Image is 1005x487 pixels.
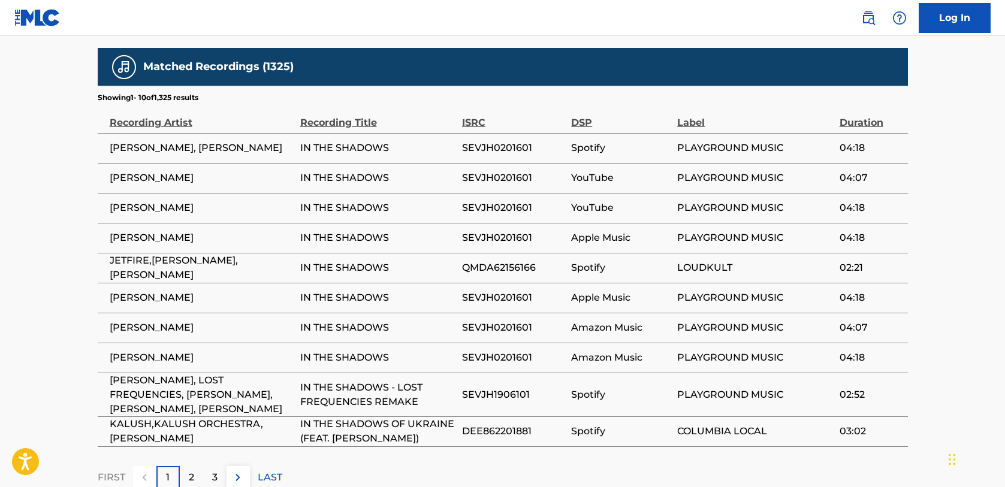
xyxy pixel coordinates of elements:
span: Amazon Music [571,350,671,365]
span: YouTube [571,201,671,215]
span: [PERSON_NAME] [110,291,294,305]
span: IN THE SHADOWS [300,171,456,185]
span: PLAYGROUND MUSIC [677,320,833,335]
p: FIRST [98,470,125,485]
span: 04:18 [840,291,902,305]
span: KALUSH,KALUSH ORCHESTRA,[PERSON_NAME] [110,417,294,446]
span: [PERSON_NAME] [110,171,294,185]
img: Matched Recordings [117,60,131,74]
span: 02:21 [840,261,902,275]
span: PLAYGROUND MUSIC [677,350,833,365]
div: Recording Artist [110,103,294,130]
span: PLAYGROUND MUSIC [677,171,833,185]
span: QMDA62156166 [462,261,565,275]
span: IN THE SHADOWS [300,291,456,305]
span: Spotify [571,388,671,402]
span: [PERSON_NAME] [110,320,294,335]
span: [PERSON_NAME] [110,350,294,365]
span: DEE862201881 [462,424,565,438]
p: LAST [258,470,282,485]
span: PLAYGROUND MUSIC [677,201,833,215]
span: 04:18 [840,350,902,365]
span: [PERSON_NAME] [110,201,294,215]
p: 2 [189,470,194,485]
span: SEVJH0201601 [462,320,565,335]
h5: Matched Recordings (1325) [143,60,294,74]
span: [PERSON_NAME], LOST FREQUENCIES, [PERSON_NAME], [PERSON_NAME], [PERSON_NAME] [110,373,294,416]
span: SEVJH0201601 [462,141,565,155]
span: PLAYGROUND MUSIC [677,231,833,245]
span: IN THE SHADOWS [300,141,456,155]
span: SEVJH1906101 [462,388,565,402]
div: DSP [571,103,671,130]
span: 04:18 [840,141,902,155]
span: SEVJH0201601 [462,231,565,245]
span: JETFIRE,[PERSON_NAME],[PERSON_NAME] [110,253,294,282]
p: 1 [166,470,170,485]
div: Duration [840,103,902,130]
img: MLC Logo [14,9,61,26]
p: 3 [212,470,218,485]
img: right [231,470,245,485]
div: Help [888,6,912,30]
div: ISRC [462,103,565,130]
span: SEVJH0201601 [462,291,565,305]
span: YouTube [571,171,671,185]
span: Spotify [571,261,671,275]
img: help [892,11,907,25]
div: Recording Title [300,103,456,130]
span: 04:07 [840,171,902,185]
span: IN THE SHADOWS [300,231,456,245]
span: Spotify [571,424,671,438]
span: Apple Music [571,231,671,245]
p: Showing 1 - 10 of 1,325 results [98,92,198,103]
span: PLAYGROUND MUSIC [677,388,833,402]
span: SEVJH0201601 [462,171,565,185]
a: Log In [919,3,991,33]
span: PLAYGROUND MUSIC [677,141,833,155]
span: 04:18 [840,231,902,245]
span: [PERSON_NAME] [110,231,294,245]
span: 04:18 [840,201,902,215]
span: SEVJH0201601 [462,201,565,215]
span: SEVJH0201601 [462,350,565,365]
iframe: Chat Widget [945,429,1005,487]
span: IN THE SHADOWS [300,201,456,215]
a: Public Search [856,6,880,30]
span: Apple Music [571,291,671,305]
span: IN THE SHADOWS [300,261,456,275]
span: 02:52 [840,388,902,402]
span: LOUDKULT [677,261,833,275]
span: Amazon Music [571,320,671,335]
span: [PERSON_NAME], [PERSON_NAME] [110,141,294,155]
span: Spotify [571,141,671,155]
span: 04:07 [840,320,902,335]
div: Drag [949,441,956,477]
span: IN THE SHADOWS [300,320,456,335]
div: Label [677,103,833,130]
img: search [861,11,876,25]
span: 03:02 [840,424,902,438]
span: COLUMBIA LOCAL [677,424,833,438]
span: IN THE SHADOWS - LOST FREQUENCIES REMAKE [300,380,456,409]
span: IN THE SHADOWS [300,350,456,365]
span: PLAYGROUND MUSIC [677,291,833,305]
span: IN THE SHADOWS OF UKRAINE (FEAT. [PERSON_NAME]) [300,417,456,446]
